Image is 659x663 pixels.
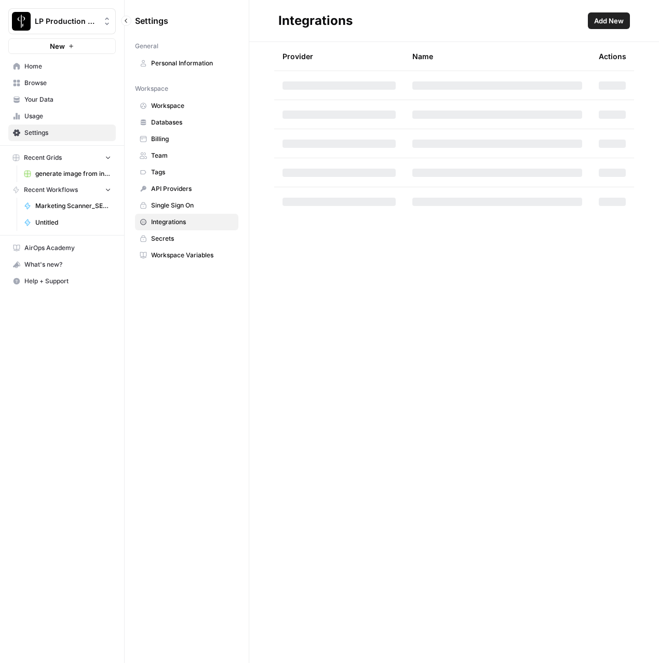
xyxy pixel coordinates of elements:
span: generate image from input image (copyright tests) duplicate Grid [35,169,111,178]
div: Actions [599,42,626,71]
span: Personal Information [151,59,234,68]
span: Recent Grids [24,153,62,162]
div: Provider [283,42,313,71]
span: API Providers [151,184,234,194]
a: Your Data [8,91,116,108]
span: Databases [151,118,234,127]
span: Single Sign On [151,201,234,210]
div: Integrations [278,12,353,29]
span: Team [151,151,234,160]
button: Recent Grids [8,150,116,165]
span: Secrets [151,234,234,243]
div: Name [412,42,582,71]
a: Databases [135,114,238,131]
span: Usage [24,112,111,121]
a: Tags [135,164,238,181]
a: Billing [135,131,238,147]
span: Integrations [151,217,234,227]
a: generate image from input image (copyright tests) duplicate Grid [19,165,116,182]
button: Recent Workflows [8,182,116,198]
a: Settings [8,125,116,141]
span: Settings [24,128,111,137]
span: LP Production Workloads [35,16,98,26]
button: What's new? [8,256,116,273]
span: Browse [24,78,111,88]
span: Settings [135,15,168,27]
a: Single Sign On [135,197,238,214]
button: New [8,38,116,54]
a: Secrets [135,230,238,247]
a: Workspace [135,98,238,114]
span: Home [24,62,111,71]
button: Help + Support [8,273,116,289]
span: Add New [594,16,624,26]
span: AirOps Academy [24,243,111,253]
span: Workspace Variables [151,251,234,260]
a: Usage [8,108,116,125]
a: Marketing Scanner_SEO scores [19,198,116,214]
span: Help + Support [24,277,111,286]
img: LP Production Workloads Logo [12,12,31,31]
a: Team [135,147,238,164]
span: Marketing Scanner_SEO scores [35,201,111,211]
a: Workspace Variables [135,247,238,264]
button: Workspace: LP Production Workloads [8,8,116,34]
span: Tags [151,168,234,177]
button: Add New [588,12,630,29]
span: Billing [151,134,234,144]
div: What's new? [9,257,115,272]
span: Your Data [24,95,111,104]
span: Recent Workflows [24,185,78,195]
span: General [135,42,158,51]
span: Untitled [35,218,111,227]
a: Browse [8,75,116,91]
span: New [50,41,65,51]
a: Personal Information [135,55,238,72]
a: API Providers [135,181,238,197]
a: Integrations [135,214,238,230]
a: Untitled [19,214,116,231]
span: Workspace [135,84,168,93]
a: Home [8,58,116,75]
a: AirOps Academy [8,240,116,256]
span: Workspace [151,101,234,111]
